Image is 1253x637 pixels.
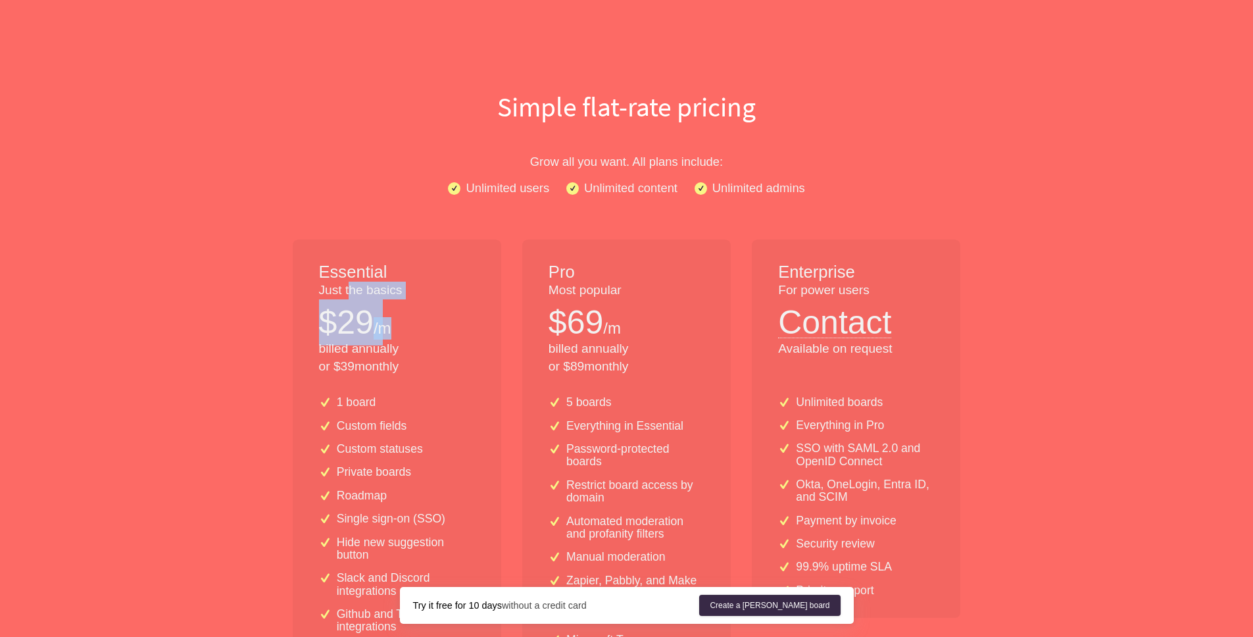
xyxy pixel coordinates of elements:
[413,599,700,612] div: without a credit card
[549,340,704,376] p: billed annually or $ 89 monthly
[337,466,411,478] p: Private boards
[337,443,423,455] p: Custom statuses
[319,282,475,299] p: Just the basics
[584,178,677,197] p: Unlimited content
[796,584,873,597] p: Priority support
[566,551,666,563] p: Manual moderation
[778,340,934,358] p: Available on request
[796,442,934,468] p: SSO with SAML 2.0 and OpenID Connect
[337,420,407,432] p: Custom fields
[337,536,475,562] p: Hide new suggestion button
[466,178,549,197] p: Unlimited users
[566,420,683,432] p: Everything in Essential
[796,538,874,550] p: Security review
[566,396,611,409] p: 5 boards
[206,152,1048,171] p: Grow all you want. All plans include:
[778,299,891,338] button: Contact
[778,282,934,299] p: For power users
[206,88,1048,126] h1: Simple flat-rate pricing
[319,299,374,345] p: $ 29
[319,261,475,284] h1: Essential
[796,478,934,504] p: Okta, OneLogin, Entra ID, and SCIM
[712,178,805,197] p: Unlimited admins
[413,600,502,611] strong: Try it free for 10 days
[566,515,704,541] p: Automated moderation and profanity filters
[796,561,892,573] p: 99.9% uptime SLA
[337,572,475,598] p: Slack and Discord integrations
[549,261,704,284] h1: Pro
[796,515,897,527] p: Payment by invoice
[319,340,475,376] p: billed annually or $ 39 monthly
[603,317,621,340] p: /m
[566,479,704,505] p: Restrict board access by domain
[337,490,387,502] p: Roadmap
[566,574,704,600] p: Zapier, Pabbly, and Make integrations
[778,261,934,284] h1: Enterprise
[699,595,840,616] a: Create a [PERSON_NAME] board
[566,443,704,469] p: Password-protected boards
[337,396,376,409] p: 1 board
[796,419,884,432] p: Everything in Pro
[549,282,704,299] p: Most popular
[549,299,603,345] p: $ 69
[796,396,883,409] p: Unlimited boards
[337,513,445,525] p: Single sign-on (SSO)
[374,317,391,340] p: /m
